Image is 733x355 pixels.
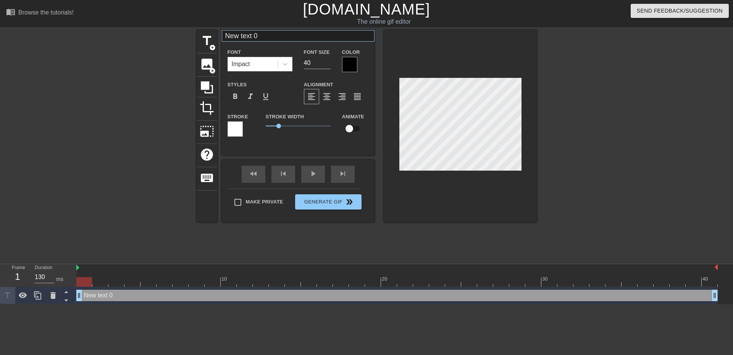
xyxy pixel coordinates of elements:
[353,92,362,101] span: format_align_justify
[228,81,247,89] label: Styles
[35,266,52,270] label: Duration
[342,48,360,56] label: Color
[246,92,255,101] span: format_italic
[711,292,718,299] span: drag_handle
[75,292,83,299] span: drag_handle
[303,1,430,18] a: [DOMAIN_NAME]
[715,264,718,270] img: bound-end.png
[304,81,333,89] label: Alignment
[200,101,214,115] span: crop
[56,275,63,283] div: ms
[231,92,240,101] span: format_bold
[18,9,74,16] div: Browse the tutorials!
[338,169,347,178] span: skip_next
[337,92,347,101] span: format_align_right
[322,92,331,101] span: format_align_center
[200,171,214,185] span: keyboard
[304,48,330,56] label: Font Size
[246,198,283,206] span: Make Private
[308,169,318,178] span: play_arrow
[200,34,214,48] span: title
[542,275,549,283] div: 30
[200,124,214,139] span: photo_size_select_large
[382,275,389,283] div: 20
[631,4,729,18] button: Send Feedback/Suggestion
[249,169,258,178] span: fast_rewind
[298,197,358,207] span: Generate Gif
[221,275,228,283] div: 10
[637,6,723,16] span: Send Feedback/Suggestion
[307,92,316,101] span: format_align_left
[228,113,248,121] label: Stroke
[200,57,214,71] span: image
[12,270,23,284] div: 1
[6,264,29,286] div: Frame
[200,147,214,162] span: help
[209,44,216,51] span: add_circle
[342,113,364,121] label: Animate
[228,48,241,56] label: Font
[295,194,361,210] button: Generate Gif
[232,60,250,69] div: Impact
[279,169,288,178] span: skip_previous
[266,113,304,121] label: Stroke Width
[6,7,74,19] a: Browse the tutorials!
[248,17,520,26] div: The online gif editor
[261,92,270,101] span: format_underline
[702,275,709,283] div: 40
[6,7,15,16] span: menu_book
[345,197,354,207] span: double_arrow
[209,68,216,74] span: add_circle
